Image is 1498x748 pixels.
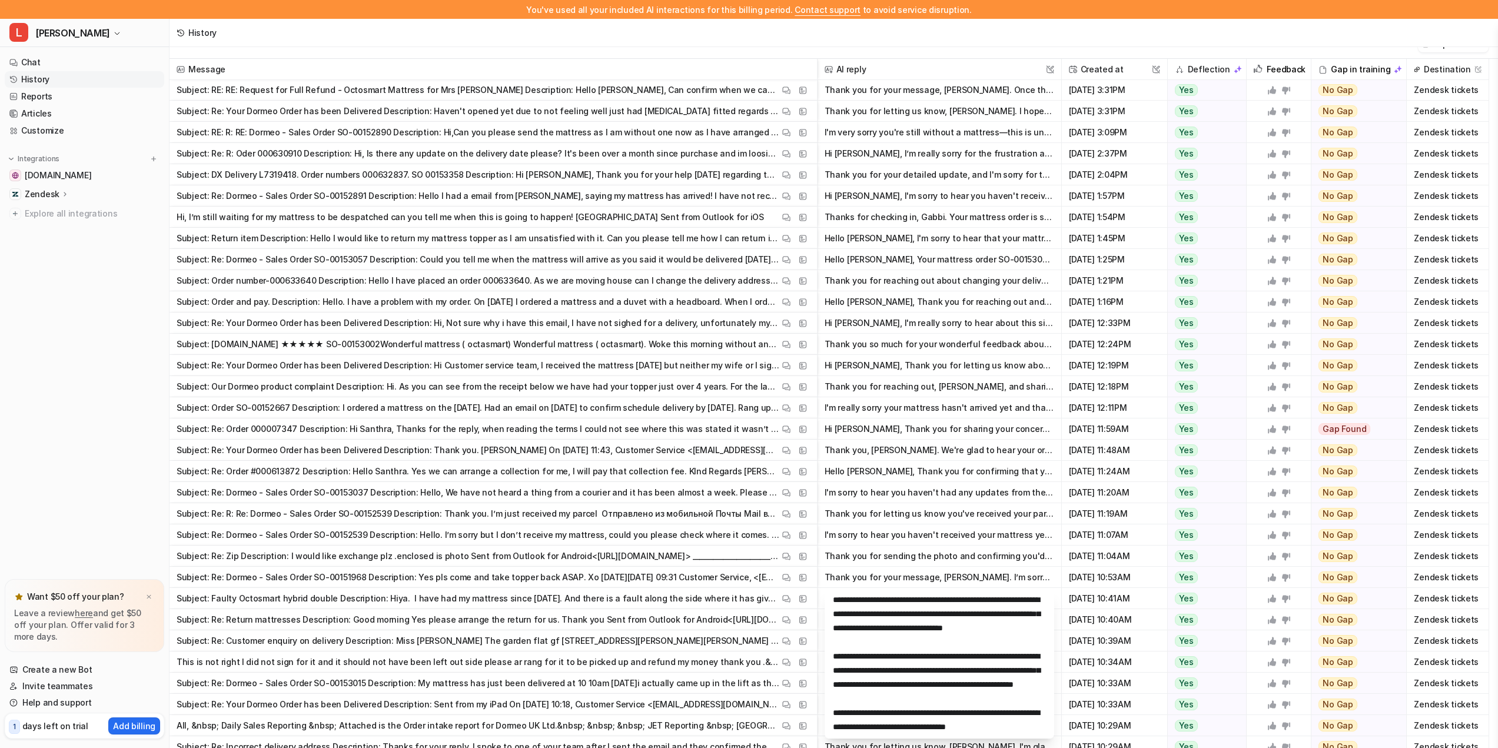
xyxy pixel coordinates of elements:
span: Zendesk tickets [1411,588,1484,609]
button: Hi [PERSON_NAME], Thank you for sharing your concerns. I completely understand how disappointing ... [825,418,1054,440]
span: Zendesk tickets [1411,567,1484,588]
p: Subject: RE: R: RE: Dormeo - Sales Order SO-00152890 Description: Hi,Can you please send the matt... [177,122,779,143]
span: [DATE] 12:33PM [1067,313,1162,334]
span: [DOMAIN_NAME] [25,169,91,181]
p: Subject: Re: Dormeo - Sales Order SO-00153037 Description: Hello, We have not heard a thing from ... [177,482,779,503]
button: No Gap [1311,567,1399,588]
span: No Gap [1318,275,1357,287]
p: Subject: Our Dormeo product complaint Description: Hi. As you can see from the receipt below we h... [177,376,779,397]
a: here [75,608,93,618]
span: No Gap [1318,529,1357,541]
span: Zendesk tickets [1411,440,1484,461]
button: Yes [1168,355,1240,376]
button: No Gap [1311,630,1399,651]
span: Yes [1175,254,1198,265]
span: [DATE] 12:24PM [1067,334,1162,355]
p: Subject: Re: Your Dormeo Order has been Delivered Description: Hi Customer service team, I receiv... [177,355,779,376]
button: Yes [1168,651,1240,673]
span: Zendesk tickets [1411,503,1484,524]
button: Yes [1168,546,1240,567]
button: Hello [PERSON_NAME], Your mattress order SO-00153057 is being processed and is scheduled to be de... [825,249,1054,270]
button: No Gap [1311,249,1399,270]
span: Yes [1175,529,1198,541]
span: [DATE] 12:19PM [1067,355,1162,376]
button: Yes [1168,313,1240,334]
button: Yes [1168,588,1240,609]
span: Yes [1175,232,1198,244]
p: Subject: Re: R: Oder 000630910 Description: Hi, Is there any update on the delivery date please? ... [177,143,779,164]
button: Thank you for reaching out, [PERSON_NAME], and sharing your experience. I’m sorry to hear about t... [825,376,1054,397]
span: No Gap [1318,254,1357,265]
button: Yes [1168,440,1240,461]
span: Zendesk tickets [1411,101,1484,122]
p: This is not right I did not sign for it and it should not have been left out side please ar rang ... [177,651,779,673]
span: No Gap [1318,317,1357,329]
span: [DATE] 10:41AM [1067,588,1162,609]
button: No Gap [1311,461,1399,482]
a: Articles [5,105,164,122]
span: Yes [1175,402,1198,414]
span: Yes [1175,635,1198,647]
span: No Gap [1318,677,1357,689]
p: Subject: Re: Dormeo - Sales Order SO-00152539 Description: Hello. I’m sorry but I don’t receive m... [177,524,779,546]
p: Integrations [18,154,59,164]
button: Thank you, [PERSON_NAME]. We're glad to hear your order has been delivered and signed for. If you... [825,440,1054,461]
span: Yes [1175,550,1198,562]
a: Chat [5,54,164,71]
img: menu_add.svg [150,155,158,163]
span: AI reply [822,59,1057,80]
button: Integrations [5,153,63,165]
span: Zendesk tickets [1411,694,1484,715]
span: [DATE] 10:53AM [1067,567,1162,588]
p: Subject: Re: Zip Description: I would like exchange plz .enclosed is photo Sent from Outlook for ... [177,546,779,567]
span: No Gap [1318,360,1357,371]
span: Zendesk tickets [1411,715,1484,736]
span: Zendesk tickets [1411,524,1484,546]
button: Yes [1168,630,1240,651]
button: Yes [1168,397,1240,418]
span: Yes [1175,699,1198,710]
span: No Gap [1318,169,1357,181]
button: Yes [1168,207,1240,228]
span: Yes [1175,614,1198,626]
span: Zendesk tickets [1411,207,1484,228]
span: No Gap [1318,296,1357,308]
button: No Gap [1311,397,1399,418]
button: I'm very sorry you're still without a mattress—this is understandably frustrating, especially aft... [825,122,1054,143]
span: [DATE] 1:54PM [1067,207,1162,228]
button: Yes [1168,291,1240,313]
button: No Gap [1311,164,1399,185]
span: Yes [1175,508,1198,520]
span: Zendesk tickets [1411,482,1484,503]
button: Thank you for letting us know you've received your parcel! We're glad to hear it arrived safely. ... [825,503,1054,524]
p: Subject: Re: Return mattresses Description: Good morning Yes please arrange the return for us. Th... [177,609,779,630]
span: [DATE] 1:21PM [1067,270,1162,291]
button: No Gap [1311,122,1399,143]
span: [DATE] 2:04PM [1067,164,1162,185]
img: expand menu [7,155,15,163]
button: No Gap [1311,207,1399,228]
div: History [188,26,217,39]
button: Yes [1168,101,1240,122]
p: Subject: Re: Your Dormeo Order has been Delivered Description: Hi, Not sure why i have this email... [177,313,779,334]
img: Zendesk [12,191,19,198]
span: No Gap [1318,232,1357,244]
span: Yes [1175,317,1198,329]
span: [DATE] 10:39AM [1067,630,1162,651]
span: No Gap [1318,466,1357,477]
span: Yes [1175,466,1198,477]
span: [DATE] 1:25PM [1067,249,1162,270]
span: [DATE] 11:20AM [1067,482,1162,503]
a: Create a new Bot [5,661,164,678]
button: Yes [1168,270,1240,291]
p: Hi, I’m still waiting for my mattress to be despatched can you tell me when this is going to happ... [177,207,764,228]
button: Thank you for your message, [PERSON_NAME]. I’m sorry to hear you want to return your topper. You ... [825,567,1054,588]
span: Zendesk tickets [1411,397,1484,418]
a: History [5,71,164,88]
button: Yes [1168,461,1240,482]
p: Subject: Re: Your Dormeo Order has been Delivered Description: Sent from my iPad On [DATE] 10:18,... [177,694,779,715]
button: No Gap [1311,673,1399,694]
button: Yes [1168,609,1240,630]
button: Yes [1168,143,1240,164]
p: Subject: Order number-000633640 Description: Hello I have placed an order 000633640. As we are mo... [177,270,779,291]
